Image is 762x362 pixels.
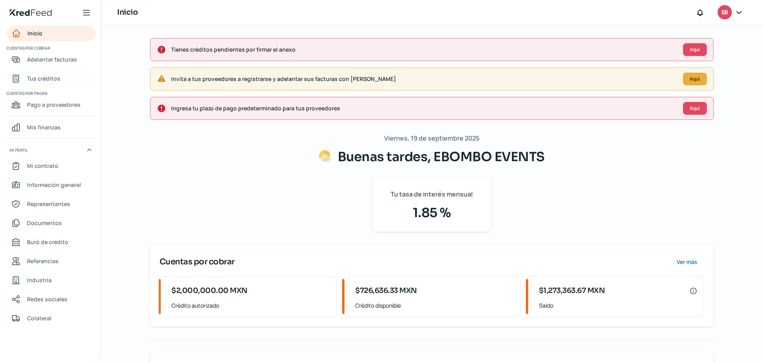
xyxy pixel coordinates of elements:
[10,146,28,154] span: Mi perfil
[27,275,52,285] span: Industria
[683,73,707,85] button: Aquí
[27,218,62,228] span: Documentos
[6,291,96,307] a: Redes sociales
[6,158,96,174] a: Mi contrato
[539,285,605,296] span: $1,273,363.67 MXN
[160,256,235,268] span: Cuentas por cobrar
[27,161,58,171] span: Mi contrato
[670,254,704,270] button: Ver más
[27,199,70,209] span: Representantes
[27,256,59,266] span: Referencias
[27,28,42,38] span: Inicio
[6,71,96,87] a: Tus créditos
[677,259,697,265] span: Ver más
[6,196,96,212] a: Representantes
[6,253,96,269] a: Referencias
[355,285,417,296] span: $726,636.33 MXN
[171,300,330,310] span: Crédito autorizado
[171,103,677,113] span: Ingresa tu plazo de pago predeterminado para tus proveedores
[6,25,96,41] a: Inicio
[6,310,96,326] a: Colateral
[27,100,81,110] span: Pago a proveedores
[27,294,67,304] span: Redes sociales
[117,7,138,18] h1: Inicio
[355,300,514,310] span: Crédito disponible
[27,73,60,83] span: Tus créditos
[27,237,68,247] span: Buró de crédito
[683,43,707,56] button: Aquí
[319,150,331,162] img: Saludos
[391,189,473,200] span: Tu tasa de interés mensual
[683,102,707,115] button: Aquí
[27,122,61,132] span: Mis finanzas
[6,177,96,193] a: Información general
[6,272,96,288] a: Industria
[27,313,52,323] span: Colateral
[6,90,94,97] span: Cuentas por pagar
[171,74,677,84] span: Invita a tus proveedores a registrarse y adelantar sus facturas con [PERSON_NAME]
[338,149,545,165] span: Buenas tardes, EBOMBO EVENTS
[6,97,96,113] a: Pago a proveedores
[539,300,697,310] span: Saldo
[6,52,96,67] a: Adelantar facturas
[171,44,677,54] span: Tienes créditos pendientes por firmar el anexo
[171,285,248,296] span: $2,000,000.00 MXN
[6,234,96,250] a: Buró de crédito
[27,54,77,64] span: Adelantar facturas
[690,47,700,52] span: Aquí
[722,8,728,17] span: EB
[384,133,479,144] span: Viernes, 19 de septiembre 2025
[6,119,96,135] a: Mis finanzas
[6,215,96,231] a: Documentos
[690,106,700,111] span: Aquí
[27,180,81,190] span: Información general
[382,203,482,222] span: 1.85 %
[690,77,700,81] span: Aquí
[6,44,94,52] span: Cuentas por cobrar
